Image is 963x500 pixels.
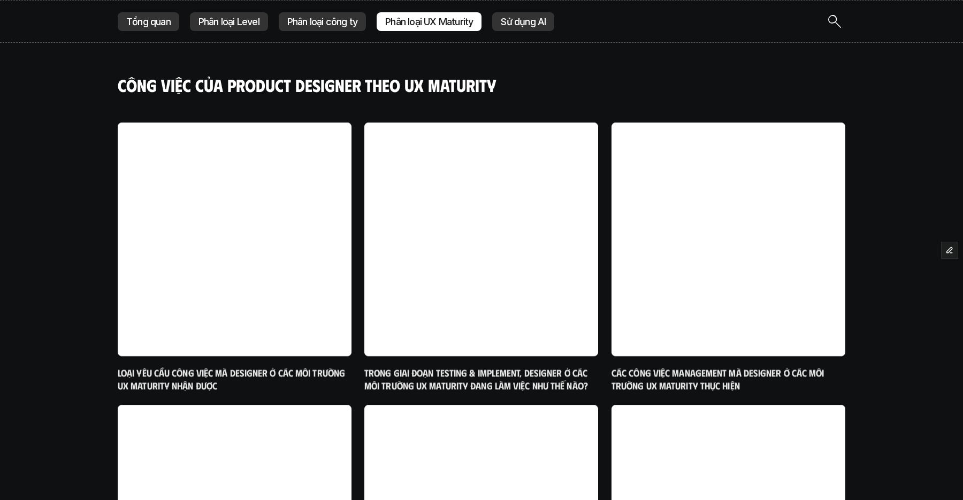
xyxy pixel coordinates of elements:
[364,122,598,344] iframe: Interactive or visual content
[501,17,546,27] p: Sử dụng AI
[942,242,958,258] button: Edit Framer Content
[612,367,845,392] h6: Các công việc Management mà designer ở các môi trường UX maturity thực hiện
[190,12,268,32] a: Phân loại Level
[118,122,351,392] a: Made with Flourish Loại yêu cầu công việc mà designer ở các môi trường UX Maturity nhận được
[126,17,171,27] p: Tổng quan
[118,122,351,344] iframe: Interactive or visual content
[612,122,845,344] iframe: Interactive or visual content
[824,11,845,32] button: Search Icon
[828,15,841,28] img: icon entry point for Site Search
[198,17,259,27] p: Phân loại Level
[377,12,481,32] a: Phân loại UX Maturity
[279,12,366,32] a: Phân loại công ty
[287,17,357,27] p: Phân loại công ty
[612,122,845,392] a: Made with Flourish Các công việc Management mà designer ở các môi trường UX maturity thực hiện
[492,12,554,32] a: Sử dụng AI
[118,12,179,32] a: Tổng quan
[364,367,598,392] h6: Trong giai đoạn Testing & Implement, designer ở các môi trường UX maturity đang làm việc như thế ...
[364,122,598,392] a: Made with Flourish Trong giai đoạn Testing & Implement, designer ở các môi trường UX maturity đan...
[118,75,845,95] h4: Công việc của Product Designer theo UX Maturity
[385,17,473,27] p: Phân loại UX Maturity
[118,367,351,392] h6: Loại yêu cầu công việc mà designer ở các môi trường UX Maturity nhận được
